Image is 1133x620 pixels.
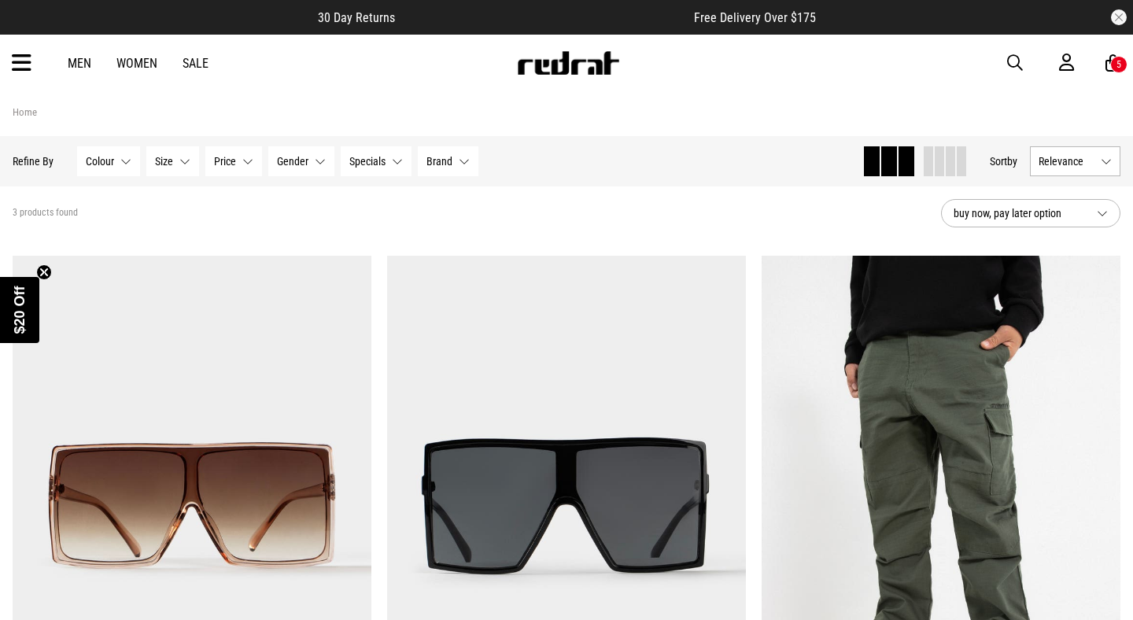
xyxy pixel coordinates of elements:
a: Men [68,56,91,71]
button: Sortby [990,152,1017,171]
a: Home [13,106,37,118]
button: Close teaser [36,264,52,280]
button: Colour [77,146,140,176]
p: Refine By [13,155,54,168]
span: Colour [86,155,114,168]
span: Price [214,155,236,168]
a: Sale [183,56,209,71]
span: Gender [277,155,308,168]
iframe: LiveChat chat widget [1067,554,1133,620]
button: Price [205,146,262,176]
a: Women [116,56,157,71]
img: Redrat logo [516,51,620,75]
button: Relevance [1030,146,1120,176]
div: 5 [1116,59,1121,70]
button: Specials [341,146,411,176]
span: 30 Day Returns [318,10,395,25]
iframe: Customer reviews powered by Trustpilot [426,9,662,25]
span: $20 Off [12,286,28,334]
span: Size [155,155,173,168]
span: Free Delivery Over $175 [694,10,816,25]
span: by [1007,155,1017,168]
span: Specials [349,155,386,168]
span: 3 products found [13,207,78,220]
a: 5 [1105,55,1120,72]
span: buy now, pay later option [954,204,1084,223]
button: Size [146,146,199,176]
button: Gender [268,146,334,176]
button: Brand [418,146,478,176]
button: buy now, pay later option [941,199,1120,227]
span: Brand [426,155,452,168]
span: Relevance [1039,155,1094,168]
